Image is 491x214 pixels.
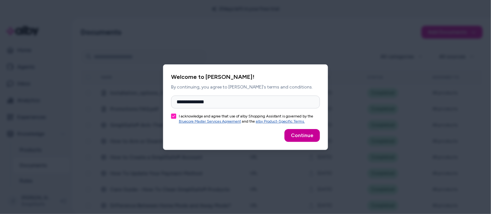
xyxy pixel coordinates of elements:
a: Bluecore Master Services Agreement [179,119,241,124]
p: By continuing, you agree to [PERSON_NAME]'s terms and conditions. [171,84,320,90]
h2: Welcome to [PERSON_NAME]! [171,72,320,81]
button: Continue [284,129,320,142]
a: alby Product-Specific Terms. [256,119,305,124]
label: I acknowledge and agree that use of alby Shopping Assistant is governed by the and the [179,114,320,124]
